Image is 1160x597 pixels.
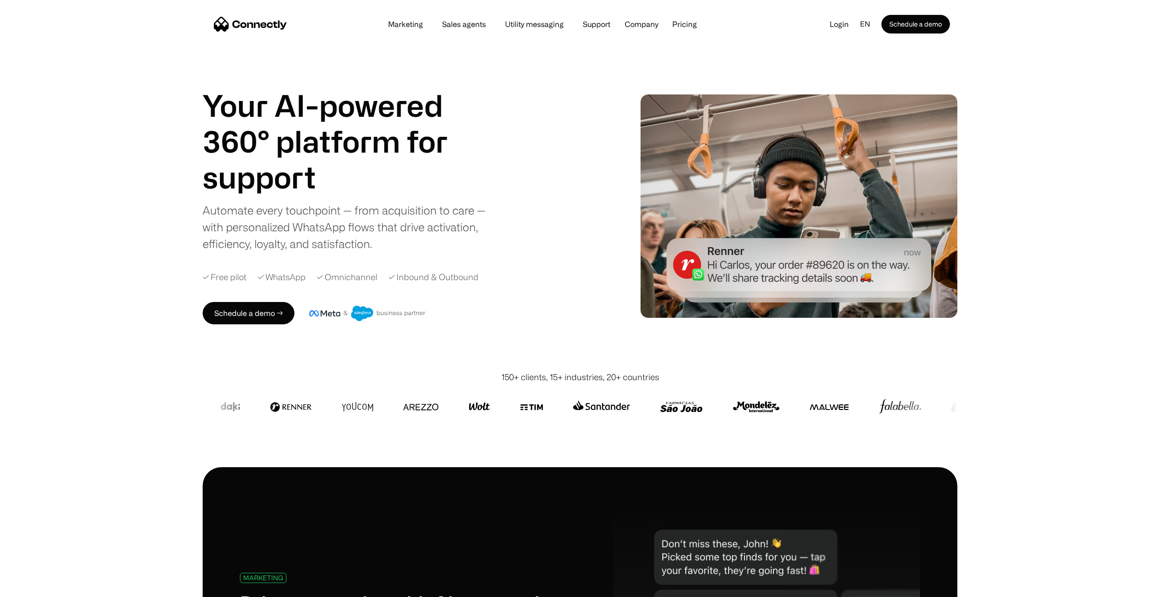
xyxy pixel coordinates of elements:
img: Meta and Salesforce business partner badge. [309,306,426,322]
a: Marketing [381,20,430,28]
div: ✓ Inbound & Outbound [389,271,478,283]
div: 2 of 4 [203,159,482,195]
h1: support [203,159,482,195]
h1: Your AI-powered 360° platform for [203,87,482,159]
a: Schedule a demo → [203,302,294,324]
a: Pricing [665,20,704,28]
a: Sales agents [435,20,493,28]
div: Automate every touchpoint — from acquisition to care — with personalized WhatsApp flows that driv... [203,202,496,252]
div: ✓ Omnichannel [317,271,377,283]
ul: Language list [19,581,56,594]
a: Schedule a demo [881,15,950,34]
a: Utility messaging [498,20,571,28]
div: Company [625,18,658,31]
aside: Language selected: English [9,580,56,594]
div: en [860,17,870,31]
a: home [214,17,287,31]
div: carousel [203,159,482,195]
div: ✓ WhatsApp [258,271,306,283]
div: 150+ clients, 15+ industries, 20+ countries [501,371,659,383]
div: en [856,17,881,31]
div: ✓ Free pilot [203,271,246,283]
div: MARKETING [243,574,283,581]
a: Support [575,20,618,28]
div: Company [622,18,661,31]
a: Login [822,17,856,31]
